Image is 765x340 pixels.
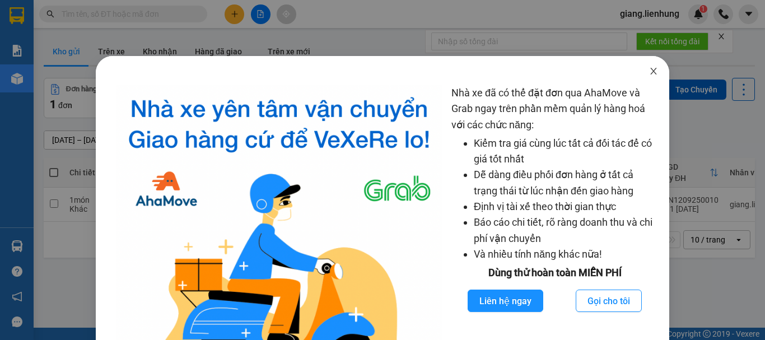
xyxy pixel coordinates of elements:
li: Dễ dàng điều phối đơn hàng ở tất cả trạng thái từ lúc nhận đến giao hàng [474,167,658,199]
li: Và nhiều tính năng khác nữa! [474,246,658,262]
div: Dùng thử hoàn toàn MIỄN PHÍ [451,265,658,281]
li: Kiểm tra giá cùng lúc tất cả đối tác để có giá tốt nhất [474,136,658,167]
li: Định vị tài xế theo thời gian thực [474,199,658,215]
span: close [649,67,658,76]
button: Close [638,56,669,87]
button: Gọi cho tôi [576,290,642,312]
span: Liên hệ ngay [479,294,531,308]
button: Liên hệ ngay [468,290,543,312]
span: Gọi cho tôi [587,294,630,308]
li: Báo cáo chi tiết, rõ ràng doanh thu và chi phí vận chuyển [474,215,658,246]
